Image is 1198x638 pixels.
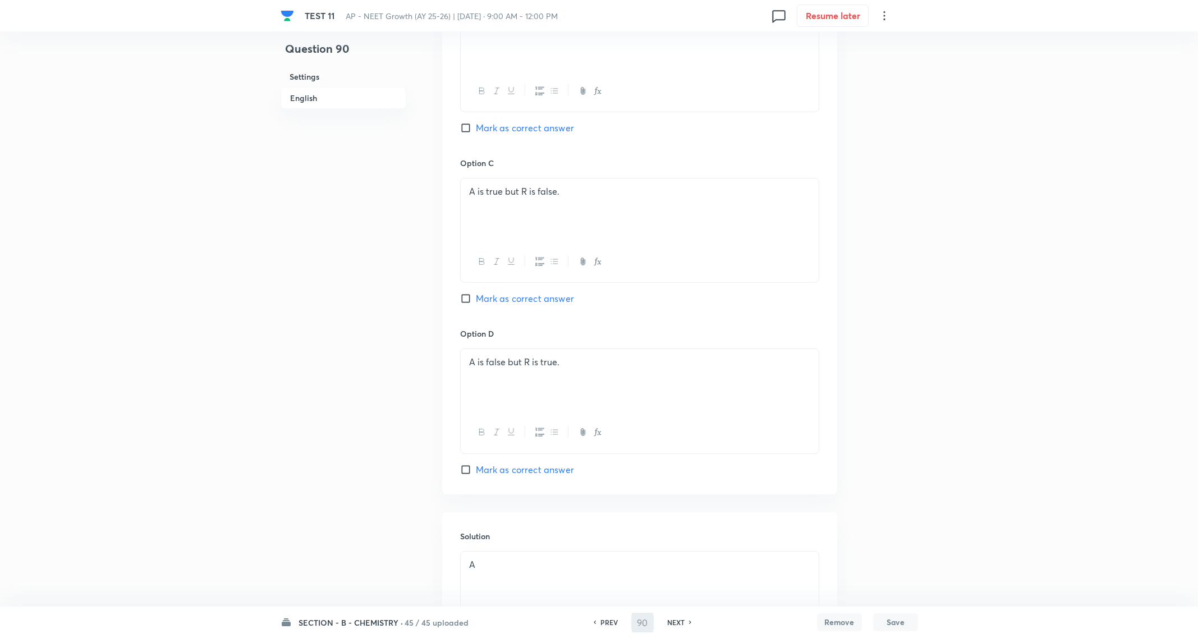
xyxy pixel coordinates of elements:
span: TEST 11 [305,10,334,21]
h6: Option C [460,157,819,169]
span: Mark as correct answer [476,292,574,305]
button: Save [873,613,918,631]
h6: Settings [281,66,406,87]
h6: NEXT [667,617,685,627]
p: A [469,558,810,571]
a: Company Logo [281,9,296,22]
h6: English [281,87,406,109]
span: AP - NEET Growth (AY 25-26) | [DATE] · 9:00 AM - 12:00 PM [346,11,558,21]
h6: Solution [460,530,819,542]
span: Mark as correct answer [476,121,574,135]
p: A is false but R is true. [469,356,810,369]
h6: SECTION - B - CHEMISTRY · [299,617,403,628]
h6: 45 / 45 uploaded [405,617,469,628]
p: A is true but R is false. [469,185,810,198]
img: Company Logo [281,9,294,22]
h6: Option D [460,328,819,339]
h4: Question 90 [281,40,406,66]
button: Resume later [797,4,869,27]
span: Mark as correct answer [476,463,574,476]
h6: PREV [600,617,618,627]
button: Remove [817,613,862,631]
